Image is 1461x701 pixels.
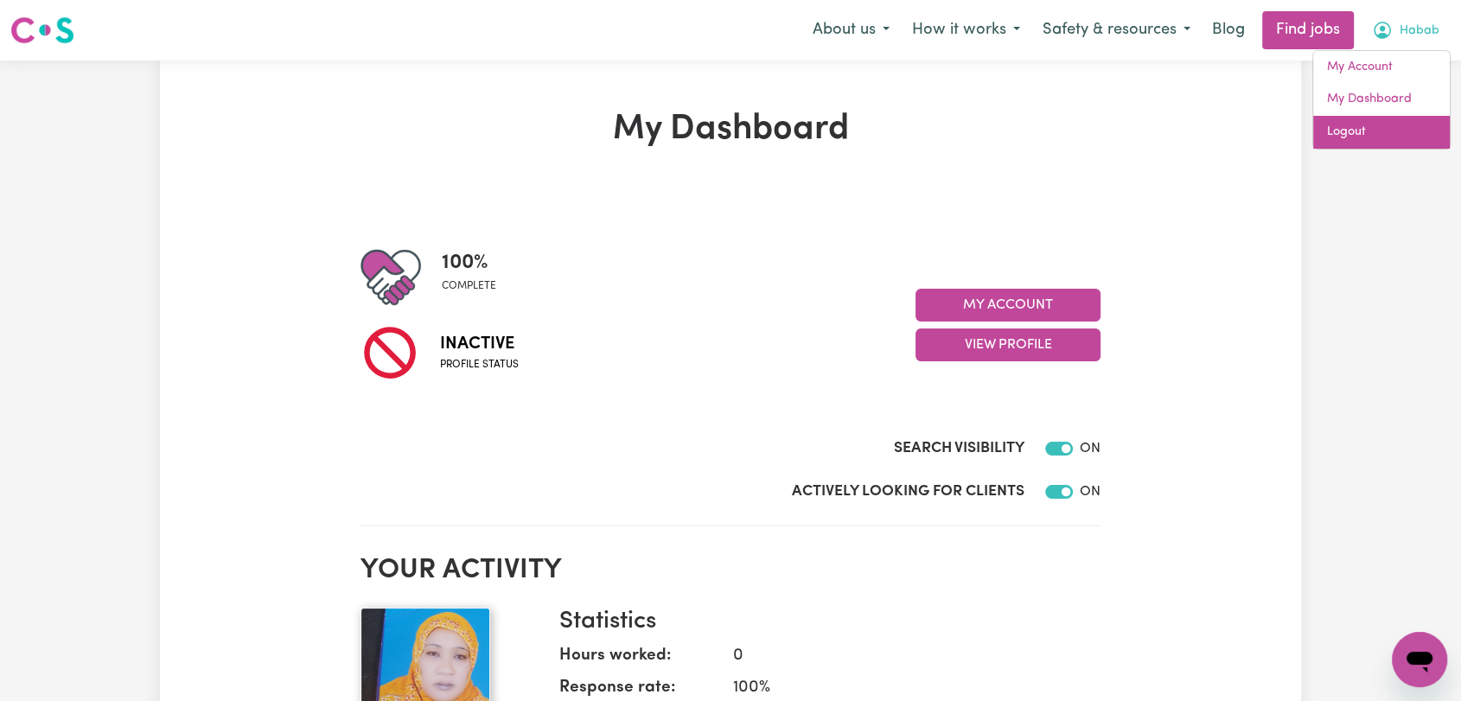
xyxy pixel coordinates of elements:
[10,10,74,50] a: Careseekers logo
[894,437,1024,460] label: Search Visibility
[1361,12,1451,48] button: My Account
[440,331,519,357] span: Inactive
[1202,11,1255,49] a: Blog
[916,289,1101,322] button: My Account
[916,328,1101,361] button: View Profile
[901,12,1031,48] button: How it works
[1031,12,1202,48] button: Safety & resources
[559,608,1087,637] h3: Statistics
[442,247,496,278] span: 100 %
[360,554,1101,587] h2: Your activity
[440,357,519,373] span: Profile status
[792,481,1024,503] label: Actively Looking for Clients
[1312,50,1451,150] div: My Account
[1080,485,1101,499] span: ON
[1400,22,1439,41] span: Habab
[442,247,510,308] div: Profile completeness: 100%
[801,12,901,48] button: About us
[1262,11,1354,49] a: Find jobs
[719,676,1087,701] dd: 100 %
[10,15,74,46] img: Careseekers logo
[559,644,719,676] dt: Hours worked:
[1080,442,1101,456] span: ON
[442,278,496,294] span: complete
[1313,116,1450,149] a: Logout
[360,109,1101,150] h1: My Dashboard
[1313,51,1450,84] a: My Account
[1392,632,1447,687] iframe: Button to launch messaging window
[1313,83,1450,116] a: My Dashboard
[719,644,1087,669] dd: 0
